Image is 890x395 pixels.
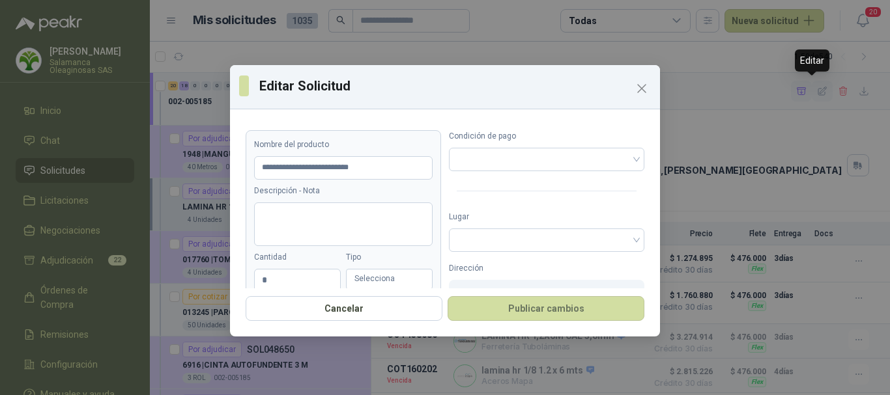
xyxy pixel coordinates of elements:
[346,269,433,290] div: Selecciona
[631,78,652,99] button: Close
[246,296,442,321] button: Cancelar
[254,139,433,151] label: Nombre del producto
[346,251,433,264] label: Tipo
[259,76,651,96] h3: Editar Solicitud
[254,185,433,197] label: Descripción - Nota
[449,211,644,223] label: Lugar
[448,296,644,321] button: Publicar cambios
[449,130,644,143] label: Condición de pago
[254,251,341,264] label: Cantidad
[449,262,644,275] label: Dirección
[449,280,644,310] div: ,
